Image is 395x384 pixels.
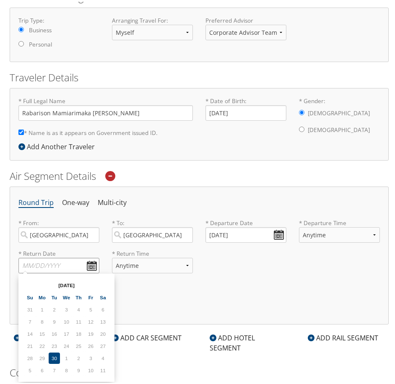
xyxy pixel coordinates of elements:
td: 28 [24,351,36,362]
h2: Traveler Details [10,69,389,83]
td: 12 [85,314,96,326]
td: 7 [24,314,36,326]
label: Business [29,24,52,33]
th: Sa [97,290,109,301]
li: Round Trip [18,194,54,209]
td: 3 [85,351,96,362]
td: 17 [61,327,72,338]
div: Add Another Traveler [18,140,99,150]
td: 8 [36,314,48,326]
td: 9 [73,363,84,374]
td: 8 [61,363,72,374]
td: 11 [73,314,84,326]
input: * Gender:[DEMOGRAPHIC_DATA][DEMOGRAPHIC_DATA] [299,125,304,130]
th: [DATE] [36,278,96,289]
td: 2 [49,302,60,314]
th: Su [24,290,36,301]
td: 11 [97,363,109,374]
td: 23 [49,339,60,350]
td: 27 [97,339,109,350]
div: ADD AIR SEGMENT [10,331,85,341]
input: City or Airport Code [18,226,99,241]
td: 13 [97,314,109,326]
label: Preferred Advisor [205,15,286,23]
td: 15 [36,327,48,338]
td: 10 [61,314,72,326]
td: 4 [73,302,84,314]
td: 1 [61,351,72,362]
td: 9 [49,314,60,326]
input: * Gender:[DEMOGRAPHIC_DATA][DEMOGRAPHIC_DATA] [299,108,304,114]
label: * Date of Birth: [205,95,286,119]
h2: Air Segment Details [10,167,389,182]
td: 24 [61,339,72,350]
th: Tu [49,290,60,301]
td: 21 [24,339,36,350]
td: 29 [36,351,48,362]
th: We [61,290,72,301]
input: * Full Legal Name [18,104,193,119]
label: [DEMOGRAPHIC_DATA] [308,104,370,119]
td: 5 [24,363,36,374]
label: Arranging Travel For: [112,15,193,23]
label: * From: [18,217,99,241]
h6: Additional Options: [18,291,380,296]
th: Fr [85,290,96,301]
select: * Departure Time [299,226,380,241]
td: 25 [73,339,84,350]
h2: Contact Details: [10,364,389,378]
label: * Departure Time [299,217,380,248]
td: 20 [97,327,109,338]
td: 4 [97,351,109,362]
input: * Date of Birth: [205,104,286,119]
td: 14 [24,327,36,338]
td: 18 [73,327,84,338]
label: * Return Time [112,248,193,256]
label: Trip Type: [18,15,99,23]
label: * Departure Date [205,217,286,226]
label: * Full Legal Name [18,95,193,119]
input: MM/DD/YYYY [205,226,286,241]
label: Personal [29,39,52,47]
td: 19 [85,327,96,338]
li: One-way [62,194,89,209]
td: 7 [49,363,60,374]
th: Mo [36,290,48,301]
td: 30 [49,351,60,362]
input: * Name is as it appears on Government issued ID. [18,128,24,133]
td: 6 [36,363,48,374]
input: City or Airport Code [112,226,193,241]
td: 3 [61,302,72,314]
td: 1 [36,302,48,314]
li: Multi-city [98,194,127,209]
td: 6 [97,302,109,314]
td: 31 [24,302,36,314]
td: 16 [49,327,60,338]
div: ADD HOTEL SEGMENT [205,331,291,351]
label: * Name is as it appears on Government issued ID. [18,123,158,139]
div: ADD CAR SEGMENT [108,331,186,341]
label: * Gender: [299,95,380,137]
label: * To: [112,217,193,241]
label: [DEMOGRAPHIC_DATA] [308,120,370,136]
label: * Return Date [18,248,99,256]
h5: * Denotes required field [18,308,380,314]
input: MM/DD/YYYY [18,256,99,272]
div: ADD RAIL SEGMENT [304,331,382,341]
td: 5 [85,302,96,314]
td: 10 [85,363,96,374]
td: 26 [85,339,96,350]
td: 22 [36,339,48,350]
td: 2 [73,351,84,362]
th: Th [73,290,84,301]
